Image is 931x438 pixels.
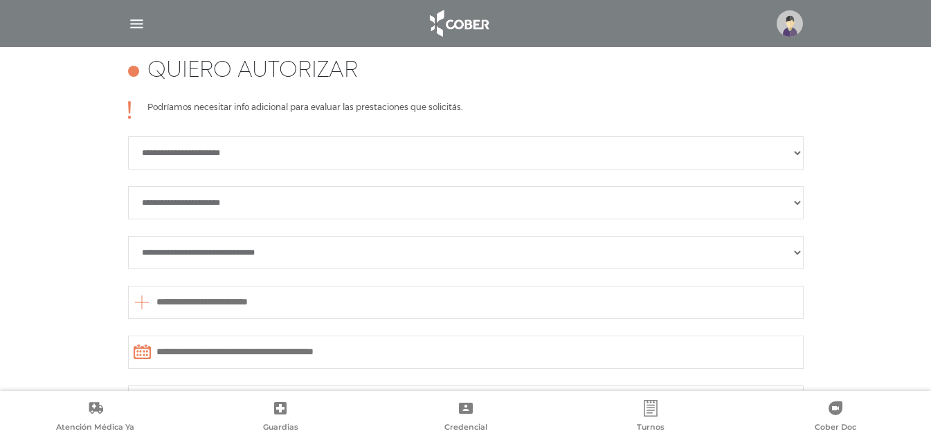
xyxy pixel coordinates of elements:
h4: Quiero autorizar [147,58,358,84]
img: Cober_menu-lines-white.svg [128,15,145,33]
a: Turnos [558,400,743,435]
span: Credencial [444,422,487,435]
span: Cober Doc [815,422,856,435]
p: Podríamos necesitar info adicional para evaluar las prestaciones que solicitás. [147,101,462,119]
a: Credencial [373,400,558,435]
a: Atención Médica Ya [3,400,188,435]
span: Turnos [637,422,665,435]
span: Atención Médica Ya [56,422,134,435]
a: Cober Doc [743,400,928,435]
a: Guardias [188,400,372,435]
img: logo_cober_home-white.png [422,7,495,40]
img: profile-placeholder.svg [777,10,803,37]
span: Guardias [263,422,298,435]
